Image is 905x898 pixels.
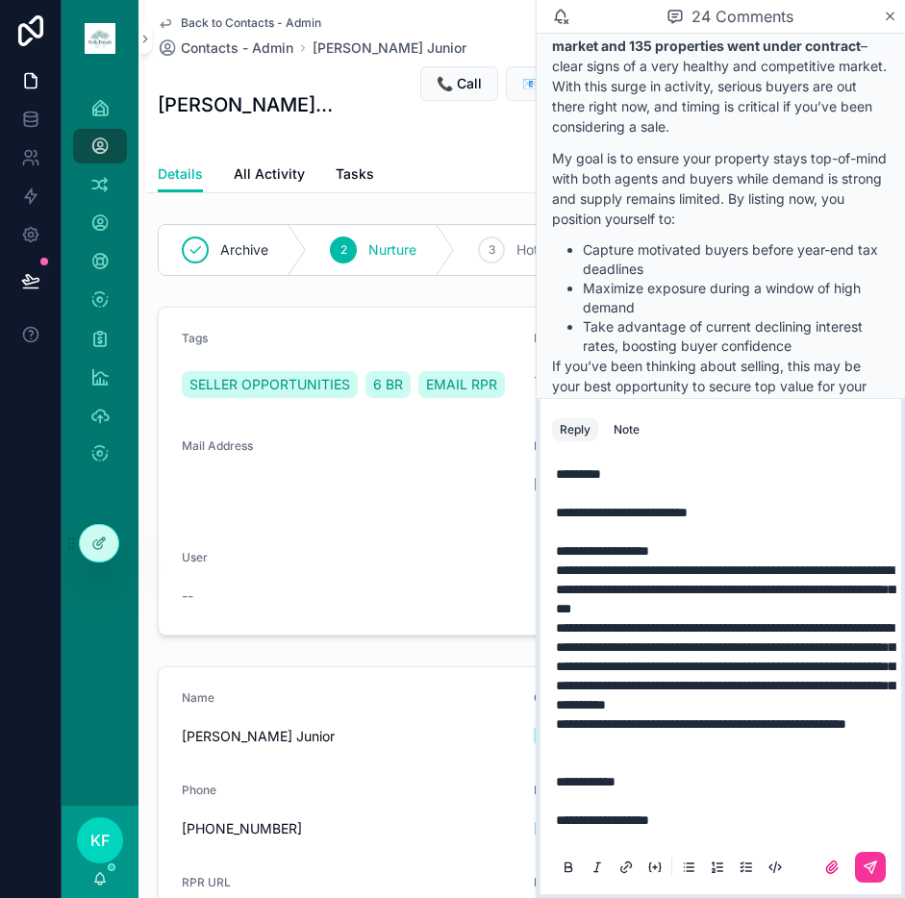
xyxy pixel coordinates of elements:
a: [PERSON_NAME] Junior [313,38,466,58]
span: -- [182,586,193,606]
span: 📧 Email [522,74,577,93]
span: [STREET_ADDRESS][PERSON_NAME] [534,475,870,494]
span: 3 [489,242,495,258]
span: Back to Contacts - Admin [181,15,321,31]
span: Property Address [534,875,630,889]
a: [EMAIL_ADDRESS][DOMAIN_NAME] [534,819,766,838]
span: Int'l Address [534,438,602,453]
span: Next Task [534,331,589,345]
li: Take advantage of current declining interest rates, boosting buyer confidence [583,317,890,356]
li: Maximize exposure during a window of high demand [583,279,890,317]
a: Back to Contacts - Admin [158,15,321,31]
span: User [182,550,208,564]
a: Details [158,157,203,193]
span: Tags [182,331,208,345]
button: Note [606,418,647,441]
a: SELLER OPPORTUNITIES [182,371,358,398]
span: Phone [182,783,216,797]
a: All Activity [234,157,305,195]
span: -- [534,367,545,387]
button: 📞 Call [420,66,498,101]
li: Capture motivated buyers before year-end tax deadlines [583,240,890,279]
span: Details [158,164,203,184]
img: App logo [85,23,115,54]
span: Tasks [336,164,374,184]
span: Contacts - Admin [181,38,293,58]
a: 6 BR [365,371,411,398]
a: Contacts - Admin [158,38,293,58]
span: SELLER OPPORTUNITIES [189,375,350,394]
p: In the last 7 days alone, – clear signs of a very healthy and competitive market. With this surge... [552,15,890,137]
a: Tasks [336,157,374,195]
p: My goal is to ensure your property stays top-of-mind with both agents and buyers while demand is ... [552,148,890,229]
span: Mail Address [182,438,253,453]
button: Reply [552,418,598,441]
span: EMAIL RPR [426,375,497,394]
div: scrollable content [62,77,138,496]
span: Archive [220,240,268,260]
span: 6 BR [373,375,403,394]
span: [PERSON_NAME] Junior [182,727,518,746]
span: KF [90,829,110,852]
p: If you’ve been thinking about selling, this may be your best opportunity to secure top value for ... [552,356,890,477]
span: 24 Comments [691,5,793,28]
span: Client Type [534,690,595,705]
span: Hot [516,240,539,260]
div: Note [614,422,640,437]
span: Email [534,783,564,797]
span: 📞 Call [437,74,482,93]
span: [PHONE_NUMBER] [182,819,518,838]
h1: [PERSON_NAME] Junior [158,91,338,118]
span: 2 [340,242,347,258]
span: Name [182,690,214,705]
button: 📧 Email [506,66,593,101]
span: Nurture [368,240,416,260]
span: All Activity [234,164,305,184]
span: RPR URL [182,875,231,889]
a: EMAIL RPR [418,371,505,398]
